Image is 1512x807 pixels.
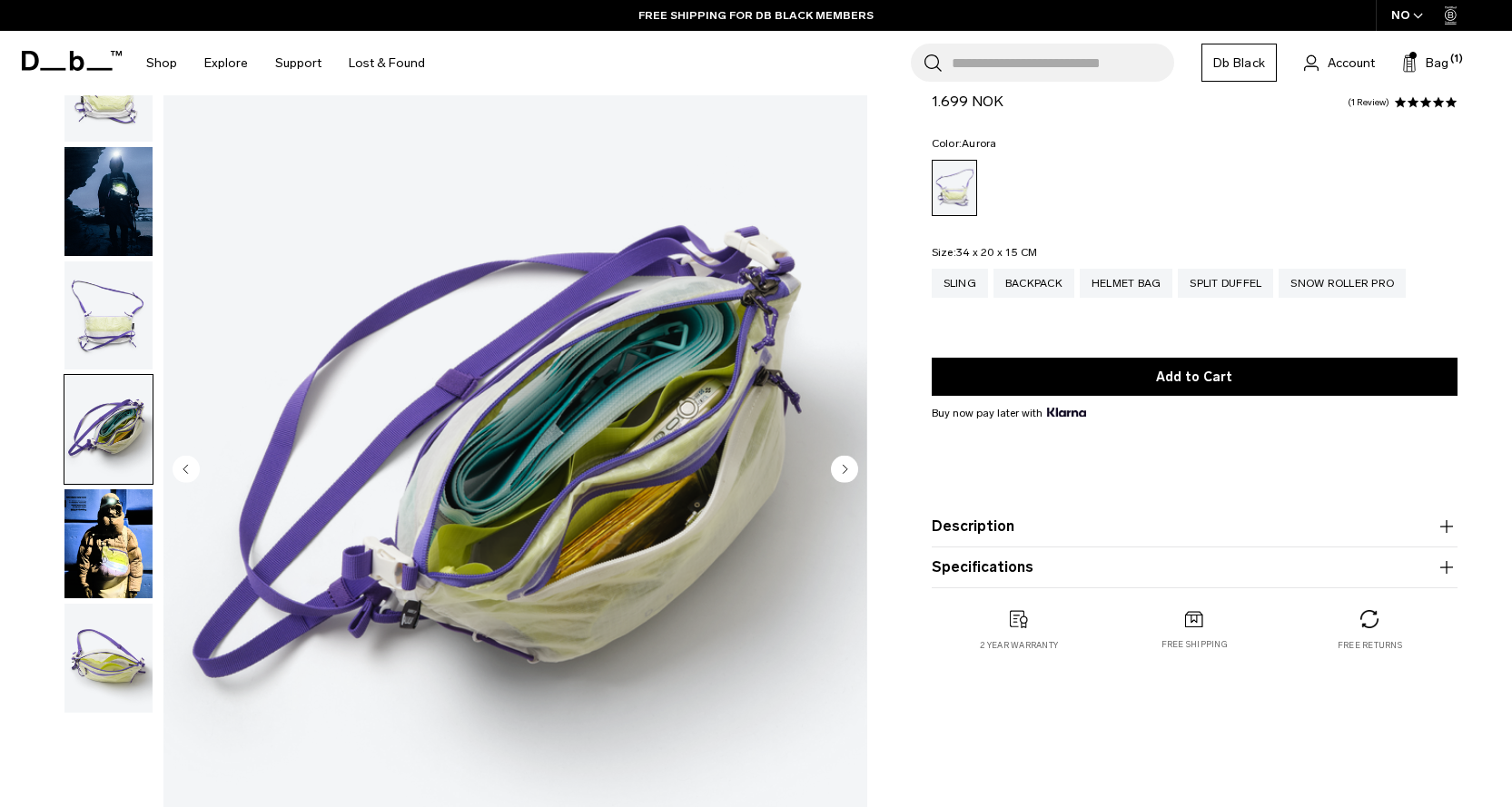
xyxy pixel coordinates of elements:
p: 2 year warranty [980,639,1058,652]
span: 1.699 NOK [932,93,1003,110]
a: Db Black [1201,44,1277,82]
a: Shop [146,31,177,95]
button: Previous slide [173,456,200,487]
a: Sling [932,269,988,298]
legend: Size: [932,247,1038,258]
nav: Main Navigation [133,31,439,95]
span: Bag [1426,54,1448,73]
button: Next slide [831,456,858,487]
button: Weigh_Lighter_Sling_10L_3.png [64,374,153,485]
img: Weigh_Lighter_Sling_10L_Lifestyle.png [64,147,153,256]
legend: Color: [932,138,997,149]
button: Add to Cart [932,358,1458,396]
img: Weigh Lighter Sling 10L Aurora [64,489,153,598]
button: Bag (1) [1402,52,1448,74]
a: Helmet Bag [1080,269,1173,298]
a: Aurora [932,160,977,216]
button: Description [932,516,1458,537]
a: Account [1304,52,1375,74]
p: Free returns [1338,639,1402,652]
a: Backpack [993,269,1074,298]
p: Free shipping [1161,638,1228,651]
a: Support [275,31,321,95]
a: Split Duffel [1178,269,1273,298]
button: Weigh_Lighter_Sling_10L_2.png [64,261,153,371]
img: Weigh_Lighter_Sling_10L_3.png [64,375,153,484]
button: Specifications [932,556,1458,578]
button: Weigh_Lighter_Sling_10L_4.png [64,603,153,714]
img: Weigh_Lighter_Sling_10L_2.png [64,261,153,370]
span: (1) [1450,52,1463,67]
a: FREE SHIPPING FOR DB BLACK MEMBERS [638,7,874,24]
a: Snow Roller Pro [1279,269,1406,298]
span: Account [1328,54,1375,73]
span: Buy now pay later with [932,405,1086,421]
img: Weigh_Lighter_Sling_10L_4.png [64,604,153,713]
span: 34 x 20 x 15 CM [956,246,1038,259]
img: {"height" => 20, "alt" => "Klarna"} [1047,408,1086,417]
a: Lost & Found [349,31,425,95]
span: Aurora [962,137,997,150]
button: Weigh Lighter Sling 10L Aurora [64,488,153,599]
a: 1 reviews [1348,98,1389,107]
button: Weigh_Lighter_Sling_10L_Lifestyle.png [64,146,153,257]
a: Explore [204,31,248,95]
